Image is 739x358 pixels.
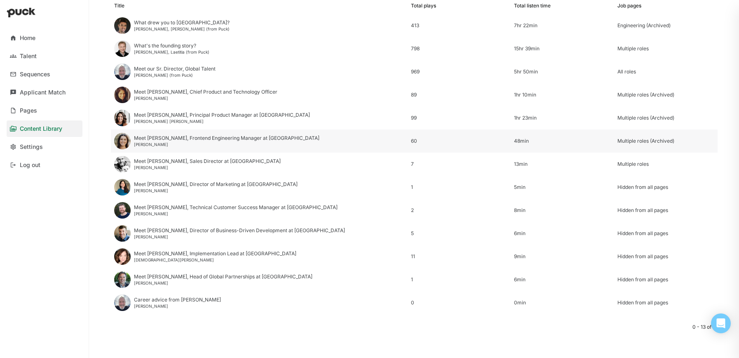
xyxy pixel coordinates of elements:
div: 969 [411,69,508,75]
a: Sequences [7,66,82,82]
div: Hidden from all pages [617,184,714,190]
div: Total plays [411,3,436,9]
div: Multiple roles [617,161,714,167]
div: [PERSON_NAME] [134,304,221,309]
a: Home [7,30,82,46]
div: 8min [514,207,611,213]
div: Career advice from [PERSON_NAME] [134,297,221,303]
div: Sequences [20,71,50,78]
div: 7 [411,161,508,167]
div: [PERSON_NAME] [134,142,319,147]
div: Engineering (Archived) [617,23,714,28]
div: Settings [20,144,43,151]
div: Meet our Sr. Director, Global Talent [134,66,216,72]
div: 0min [514,300,611,306]
div: [PERSON_NAME] (from Puck) [134,73,216,78]
div: 2 [411,207,508,213]
div: 1hr 23min [514,115,611,121]
div: Content Library [20,125,62,132]
div: Multiple roles (Archived) [617,92,714,98]
a: Applicant Match [7,84,82,101]
div: 5 [411,231,508,236]
div: [PERSON_NAME] [134,165,281,170]
div: Hidden from all pages [617,207,714,213]
div: Hidden from all pages [617,300,714,306]
div: Meet [PERSON_NAME], Frontend Engineering Manager at [GEOGRAPHIC_DATA] [134,135,319,141]
div: [PERSON_NAME] [134,280,312,285]
div: Meet [PERSON_NAME], Principal Product Manager at [GEOGRAPHIC_DATA] [134,112,310,118]
div: 89 [411,92,508,98]
div: 11 [411,254,508,259]
div: Title [114,3,124,9]
div: 5min [514,184,611,190]
div: [PERSON_NAME] [134,96,277,101]
div: 60 [411,138,508,144]
div: 0 [411,300,508,306]
div: Multiple roles (Archived) [617,115,714,121]
div: 1 [411,277,508,283]
div: 1hr 10min [514,92,611,98]
div: 798 [411,46,508,52]
div: Hidden from all pages [617,254,714,259]
div: Total listen time [514,3,551,9]
div: 7hr 22min [514,23,611,28]
a: Pages [7,102,82,119]
div: Hidden from all pages [617,277,714,283]
div: 1 [411,184,508,190]
div: 6min [514,277,611,283]
div: Home [20,35,35,42]
div: [PERSON_NAME] [134,211,338,216]
div: Open Intercom Messenger [711,313,731,333]
div: [DEMOGRAPHIC_DATA][PERSON_NAME] [134,257,296,262]
div: 0 - 13 of 13 [111,324,718,330]
div: Talent [20,53,37,60]
a: Talent [7,48,82,64]
div: [PERSON_NAME], [PERSON_NAME] (from Puck) [134,26,230,31]
div: 15hr 39min [514,46,611,52]
div: Meet [PERSON_NAME], Sales Director at [GEOGRAPHIC_DATA] [134,158,281,164]
div: 99 [411,115,508,121]
div: 5hr 50min [514,69,611,75]
div: Multiple roles [617,46,714,52]
div: Multiple roles (Archived) [617,138,714,144]
div: [PERSON_NAME] [PERSON_NAME] [134,119,310,124]
div: Meet [PERSON_NAME], Chief Product and Technology Officer [134,89,277,95]
div: All roles [617,69,714,75]
div: Job pages [617,3,641,9]
div: Applicant Match [20,89,66,96]
div: 413 [411,23,508,28]
div: What drew you to [GEOGRAPHIC_DATA]? [134,20,230,26]
div: Hidden from all pages [617,231,714,236]
div: Meet [PERSON_NAME], Head of Global Partnerships at [GEOGRAPHIC_DATA] [134,274,312,280]
div: 48min [514,138,611,144]
div: [PERSON_NAME] [134,234,345,239]
div: Pages [20,107,37,114]
div: 9min [514,254,611,259]
a: Content Library [7,120,82,137]
div: Meet [PERSON_NAME], Director of Marketing at [GEOGRAPHIC_DATA] [134,181,298,187]
div: [PERSON_NAME], Laetitia (from Puck) [134,49,209,54]
div: 6min [514,231,611,236]
a: Settings [7,139,82,155]
div: Meet [PERSON_NAME], Technical Customer Success Manager at [GEOGRAPHIC_DATA] [134,205,338,210]
div: What's the founding story? [134,43,209,49]
div: [PERSON_NAME] [134,188,298,193]
div: Log out [20,162,40,169]
div: Meet [PERSON_NAME], Implementation Lead at [GEOGRAPHIC_DATA] [134,251,296,257]
div: Meet [PERSON_NAME], Director of Business-Driven Development at [GEOGRAPHIC_DATA] [134,228,345,233]
div: 13min [514,161,611,167]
